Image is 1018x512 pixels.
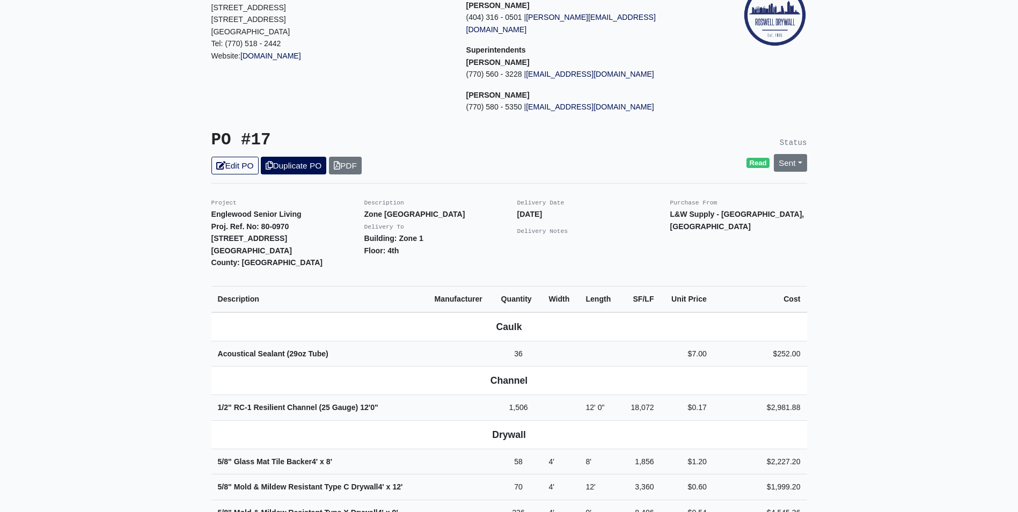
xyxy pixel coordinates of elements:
span: 0" [370,403,378,412]
th: SF/LF [621,286,660,312]
strong: County: [GEOGRAPHIC_DATA] [211,258,323,267]
a: [EMAIL_ADDRESS][DOMAIN_NAME] [526,103,654,111]
td: $7.00 [661,341,713,367]
strong: Building: Zone 1 [364,234,423,243]
span: 12' [585,403,595,412]
td: 1,856 [621,449,660,474]
span: 4' [548,482,554,491]
strong: Zone [GEOGRAPHIC_DATA] [364,210,465,218]
small: Delivery To [364,224,404,230]
th: Quantity [495,286,543,312]
p: Tel: (770) 518 - 2442 [211,38,450,50]
th: Description [211,286,428,312]
span: 4' [548,457,554,466]
p: L&W Supply - [GEOGRAPHIC_DATA], [GEOGRAPHIC_DATA] [670,208,807,232]
b: Channel [490,375,528,386]
a: [DOMAIN_NAME] [240,52,301,60]
p: [GEOGRAPHIC_DATA] [211,26,450,38]
th: Unit Price [661,286,713,312]
b: Caulk [496,321,522,332]
a: [PERSON_NAME][EMAIL_ADDRESS][DOMAIN_NAME] [466,13,656,34]
span: x [320,457,324,466]
th: Length [579,286,621,312]
strong: Englewood Senior Living [211,210,302,218]
p: [STREET_ADDRESS] [211,13,450,26]
small: Delivery Date [517,200,565,206]
small: Project [211,200,237,206]
p: [STREET_ADDRESS] [211,2,450,14]
strong: [PERSON_NAME] [466,91,530,99]
strong: [PERSON_NAME] [466,58,530,67]
td: $2,981.88 [713,395,807,421]
span: 4' [378,482,384,491]
strong: [PERSON_NAME] [466,1,530,10]
small: Purchase From [670,200,717,206]
strong: 5/8" Glass Mat Tile Backer [218,457,333,466]
span: 12' [392,482,402,491]
strong: [STREET_ADDRESS] [211,234,288,243]
th: Manufacturer [428,286,495,312]
a: Edit PO [211,157,259,174]
h3: PO #17 [211,130,501,150]
td: $0.60 [661,474,713,500]
td: $0.17 [661,395,713,421]
p: (770) 580 - 5350 | [466,101,705,113]
strong: 5/8" Mold & Mildew Resistant Type C Drywall [218,482,403,491]
a: Duplicate PO [261,157,326,174]
a: [EMAIL_ADDRESS][DOMAIN_NAME] [526,70,654,78]
span: Superintendents [466,46,526,54]
p: (770) 560 - 3228 | [466,68,705,81]
th: Width [542,286,579,312]
span: 12' [585,482,595,491]
td: 18,072 [621,395,660,421]
td: 36 [495,341,543,367]
a: Sent [774,154,807,172]
small: Status [780,138,807,147]
a: PDF [329,157,362,174]
small: Description [364,200,404,206]
strong: Proj. Ref. No: 80-0970 [211,222,289,231]
strong: [GEOGRAPHIC_DATA] [211,246,292,255]
span: x [386,482,391,491]
b: Drywall [492,429,526,440]
span: Read [746,158,770,169]
span: 8' [585,457,591,466]
strong: 1/2" RC-1 Resilient Channel (25 Gauge) [218,403,378,412]
td: 1,506 [495,395,543,421]
p: (404) 316 - 0501 | [466,11,705,35]
span: 12' [360,403,370,412]
td: $1,999.20 [713,474,807,500]
strong: Acoustical Sealant (29oz Tube) [218,349,328,358]
strong: [DATE] [517,210,543,218]
small: Delivery Notes [517,228,568,235]
span: 0" [598,403,605,412]
th: Cost [713,286,807,312]
strong: Floor: 4th [364,246,399,255]
span: 4' [312,457,318,466]
td: 3,360 [621,474,660,500]
span: 8' [326,457,332,466]
td: $252.00 [713,341,807,367]
td: $1.20 [661,449,713,474]
td: 70 [495,474,543,500]
td: $2,227.20 [713,449,807,474]
td: 58 [495,449,543,474]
